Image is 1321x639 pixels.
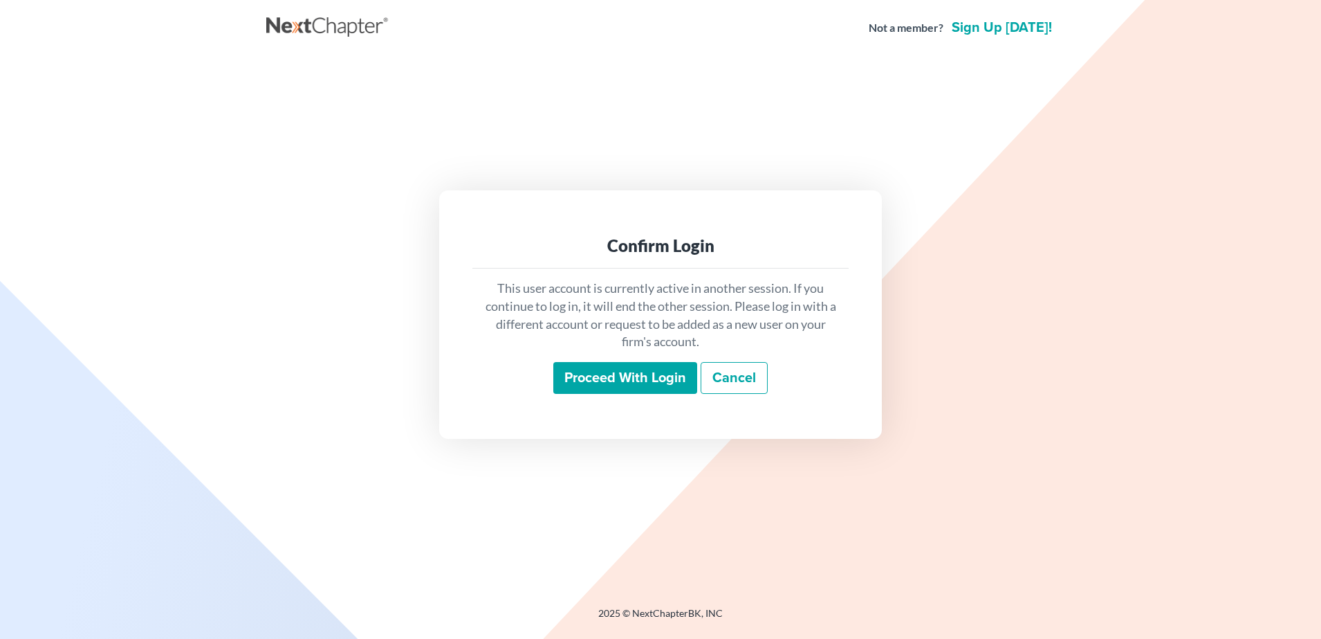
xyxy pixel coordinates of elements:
[701,362,768,394] a: Cancel
[949,21,1055,35] a: Sign up [DATE]!
[483,235,838,257] div: Confirm Login
[266,606,1055,631] div: 2025 © NextChapterBK, INC
[483,280,838,351] p: This user account is currently active in another session. If you continue to log in, it will end ...
[553,362,697,394] input: Proceed with login
[869,20,943,36] strong: Not a member?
